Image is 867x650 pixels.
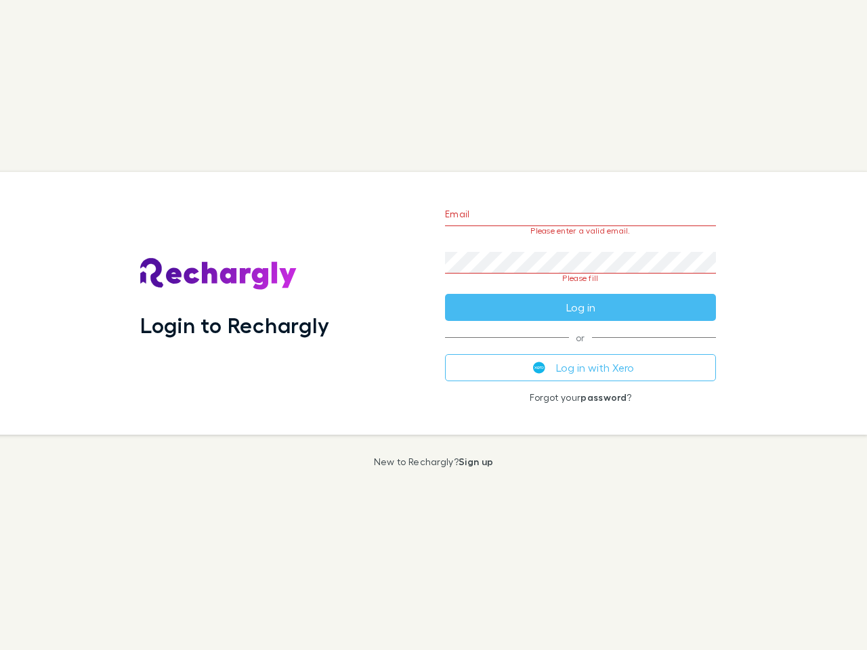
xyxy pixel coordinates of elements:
[445,294,716,321] button: Log in
[459,456,493,467] a: Sign up
[445,274,716,283] p: Please fill
[580,391,627,403] a: password
[445,337,716,338] span: or
[140,258,297,290] img: Rechargly's Logo
[140,312,329,338] h1: Login to Rechargly
[445,226,716,236] p: Please enter a valid email.
[533,362,545,374] img: Xero's logo
[374,456,494,467] p: New to Rechargly?
[445,354,716,381] button: Log in with Xero
[445,392,716,403] p: Forgot your ?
